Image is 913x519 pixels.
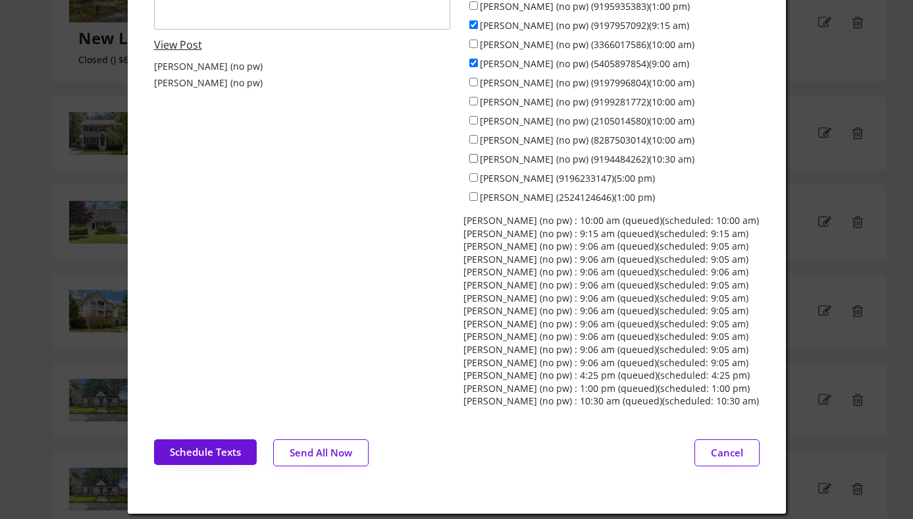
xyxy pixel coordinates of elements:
[694,439,760,466] button: Cancel
[463,343,748,356] div: [PERSON_NAME] (no pw) : 9:06 am (queued)(scheduled: 9:05 am)
[463,253,748,266] div: [PERSON_NAME] (no pw) : 9:06 am (queued)(scheduled: 9:05 am)
[154,439,257,465] button: Schedule Texts
[463,395,759,408] div: [PERSON_NAME] (no pw) : 10:30 am (queued)(scheduled: 10:30 am)
[480,96,694,108] label: [PERSON_NAME] (no pw) (9199281772)(10:00 am)
[480,57,689,70] label: [PERSON_NAME] (no pw) (5405897854)(9:00 am)
[480,134,694,146] label: [PERSON_NAME] (no pw) (8287503014)(10:00 am)
[273,439,369,466] button: Send All Now
[463,240,748,253] div: [PERSON_NAME] (no pw) : 9:06 am (queued)(scheduled: 9:05 am)
[480,38,694,51] label: [PERSON_NAME] (no pw) (3366017586)(10:00 am)
[480,191,655,204] label: [PERSON_NAME] (2524124646)(1:00 pm)
[463,265,748,279] div: [PERSON_NAME] (no pw) : 9:06 am (queued)(scheduled: 9:06 am)
[463,382,750,395] div: [PERSON_NAME] (no pw) : 1:00 pm (queued)(scheduled: 1:00 pm)
[480,153,694,165] label: [PERSON_NAME] (no pw) (9194484262)(10:30 am)
[463,304,748,317] div: [PERSON_NAME] (no pw) : 9:06 am (queued)(scheduled: 9:05 am)
[154,38,202,52] a: View Post
[463,317,748,331] div: [PERSON_NAME] (no pw) : 9:06 am (queued)(scheduled: 9:05 am)
[154,76,263,90] div: [PERSON_NAME] (no pw)
[154,60,263,73] div: [PERSON_NAME] (no pw)
[463,356,748,369] div: [PERSON_NAME] (no pw) : 9:06 am (queued)(scheduled: 9:05 am)
[480,76,694,89] label: [PERSON_NAME] (no pw) (9197996804)(10:00 am)
[463,292,748,305] div: [PERSON_NAME] (no pw) : 9:06 am (queued)(scheduled: 9:05 am)
[480,115,694,127] label: [PERSON_NAME] (no pw) (2105014580)(10:00 am)
[463,227,748,240] div: [PERSON_NAME] (no pw) : 9:15 am (queued)(scheduled: 9:15 am)
[463,330,748,343] div: [PERSON_NAME] (no pw) : 9:06 am (queued)(scheduled: 9:05 am)
[480,19,689,32] label: [PERSON_NAME] (no pw) (9197957092)(9:15 am)
[480,172,655,184] label: [PERSON_NAME] (9196233147)(5:00 pm)
[463,369,750,382] div: [PERSON_NAME] (no pw) : 4:25 pm (queued)(scheduled: 4:25 pm)
[463,214,759,227] div: [PERSON_NAME] (no pw) : 10:00 am (queued)(scheduled: 10:00 am)
[463,279,748,292] div: [PERSON_NAME] (no pw) : 9:06 am (queued)(scheduled: 9:05 am)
